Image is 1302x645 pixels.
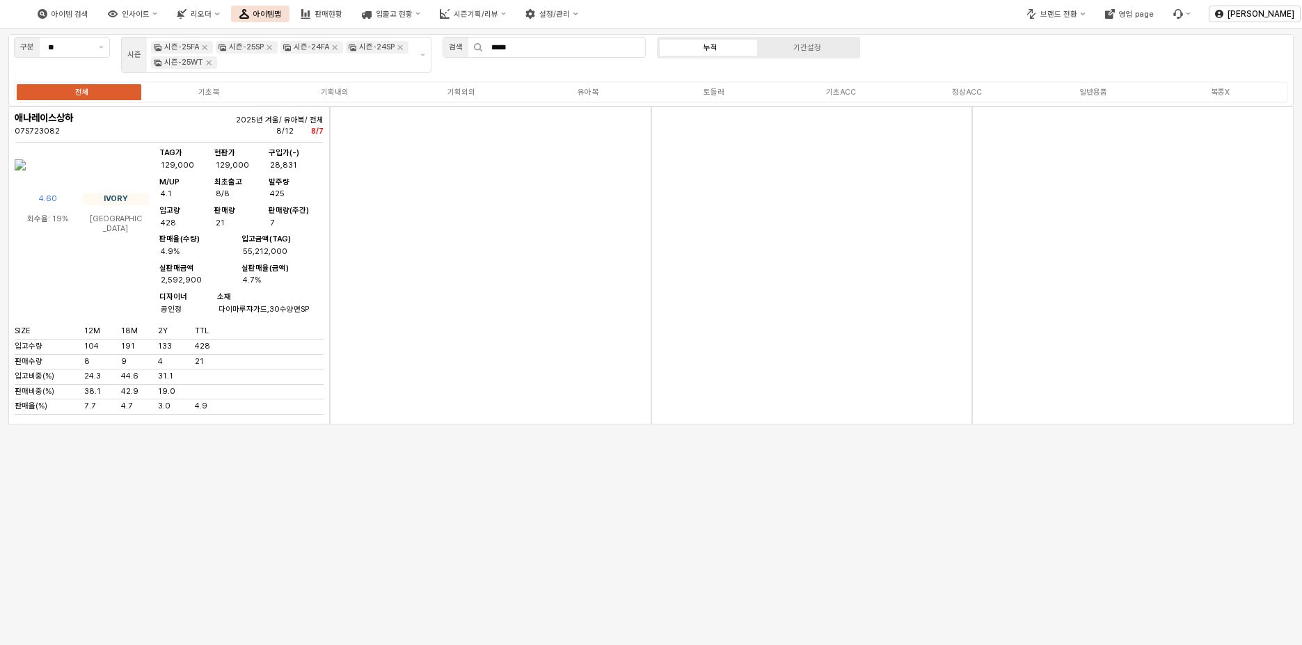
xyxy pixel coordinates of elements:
[1209,6,1301,22] button: [PERSON_NAME]
[206,60,212,65] div: Remove 시즌-25WT
[525,86,651,98] label: 유아복
[397,45,403,50] div: Remove 시즌-24SP
[517,6,586,22] button: 설정/관리
[1165,6,1199,22] div: Menu item 6
[267,45,272,50] div: Remove 시즌-25SP
[75,88,89,97] div: 전체
[229,41,264,54] div: 시즌-25SP
[20,41,34,54] div: 구분
[1018,6,1093,22] button: 브랜드 전환
[449,41,463,54] div: 검색
[198,88,219,97] div: 기초복
[777,86,904,98] label: 기초ACC
[315,10,342,19] div: 판매현황
[1211,88,1230,97] div: 복종X
[122,10,150,19] div: 인사이트
[704,88,724,97] div: 토들러
[904,86,1031,98] label: 정상ACC
[454,10,498,19] div: 시즌기획/리뷰
[539,10,570,19] div: 설정/관리
[164,56,203,69] div: 시즌-25WT
[202,45,207,50] div: Remove 시즌-25FA
[826,88,856,97] div: 기초ACC
[145,86,272,98] label: 기초복
[398,86,525,98] label: 기획외의
[376,10,413,19] div: 입출고 현황
[415,38,431,72] button: 제안 사항 표시
[292,6,351,22] button: 판매현황
[127,49,141,61] div: 시즌
[332,45,338,50] div: Remove 시즌-24FA
[952,88,982,97] div: 정상ACC
[1079,88,1107,97] div: 일반용품
[294,41,329,54] div: 시즌-24FA
[793,43,821,52] div: 기간설정
[578,88,598,97] div: 유아복
[93,38,109,57] button: 제안 사항 표시
[168,6,228,22] button: 리오더
[253,10,281,19] div: 아이템맵
[447,88,475,97] div: 기획외의
[1157,86,1283,98] label: 복종X
[359,41,395,54] div: 시즌-24SP
[1040,10,1077,19] div: 브랜드 전환
[51,10,88,19] div: 아이템 검색
[1097,6,1162,22] button: 영업 page
[321,88,349,97] div: 기획내의
[164,41,199,54] div: 시즌-25FA
[1228,8,1294,19] p: [PERSON_NAME]
[759,42,855,54] label: 기간설정
[231,6,289,22] button: 아이템맵
[1031,86,1157,98] label: 일반용품
[354,6,429,22] button: 입출고 현황
[704,43,717,52] div: 누적
[100,6,166,22] button: 인사이트
[431,6,514,22] button: 시즌기획/리뷰
[29,6,97,22] button: 아이템 검색
[1119,10,1154,19] div: 영업 page
[271,86,398,98] label: 기획내의
[662,42,759,54] label: 누적
[191,10,212,19] div: 리오더
[651,86,778,98] label: 토들러
[19,86,145,98] label: 전체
